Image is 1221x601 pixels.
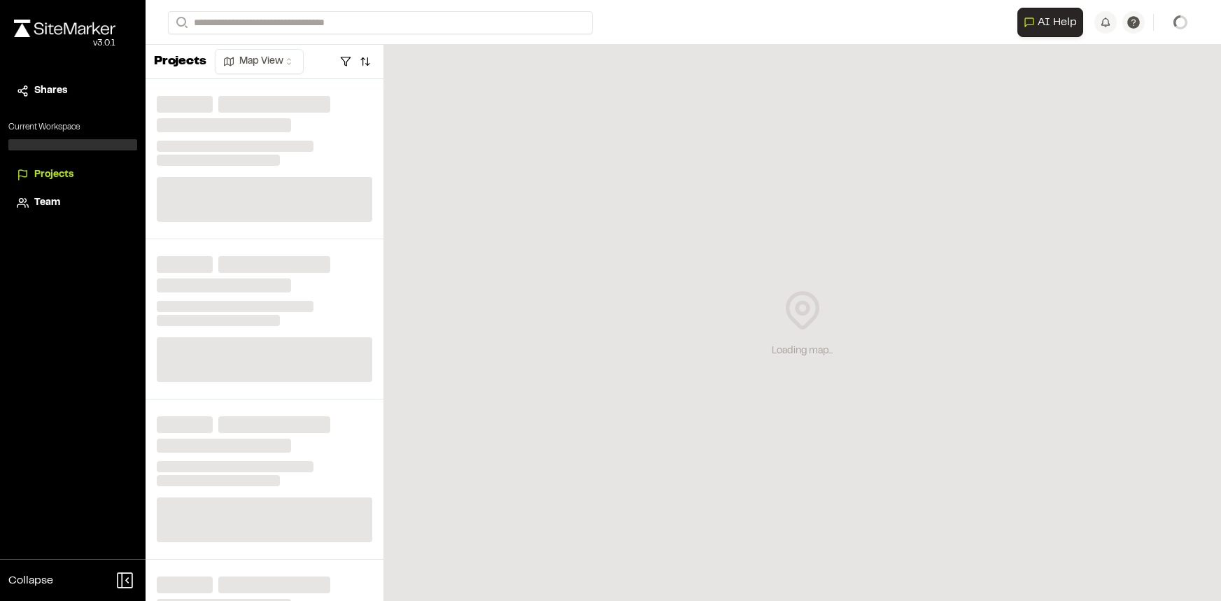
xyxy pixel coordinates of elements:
[34,167,73,183] span: Projects
[8,572,53,589] span: Collapse
[34,195,60,211] span: Team
[14,20,115,37] img: rebrand.png
[154,52,206,71] p: Projects
[1017,8,1083,37] button: Open AI Assistant
[772,344,833,359] div: Loading map...
[1017,8,1089,37] div: Open AI Assistant
[17,195,129,211] a: Team
[14,37,115,50] div: Oh geez...please don't...
[168,11,193,34] button: Search
[1038,14,1077,31] span: AI Help
[8,121,137,134] p: Current Workspace
[17,167,129,183] a: Projects
[34,83,67,99] span: Shares
[17,83,129,99] a: Shares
